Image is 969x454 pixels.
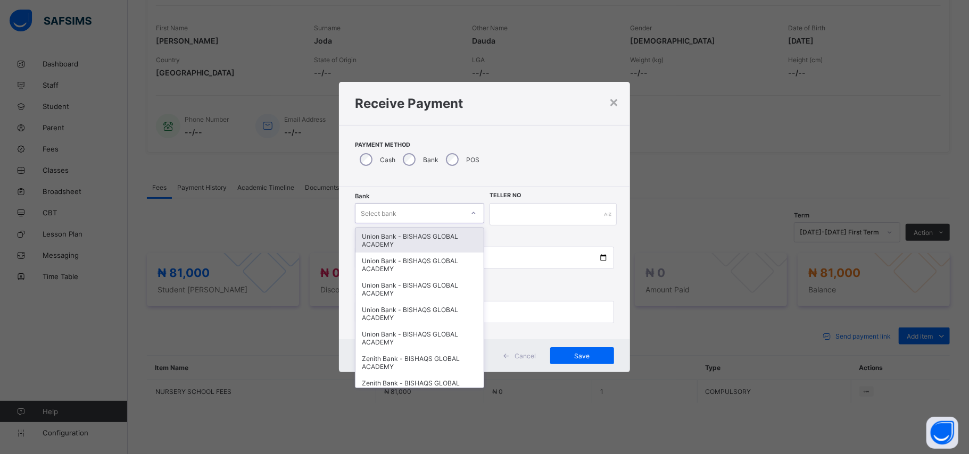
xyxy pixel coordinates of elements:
[466,156,479,164] label: POS
[355,326,484,350] div: Union Bank - BISHAQS GLOBAL ACADEMY
[355,375,484,399] div: Zenith Bank - BISHAQS GLOBAL ACADEMY
[490,192,521,199] label: Teller No
[361,203,396,223] div: Select bank
[380,156,395,164] label: Cash
[355,192,369,200] span: Bank
[355,301,484,326] div: Union Bank - BISHAQS GLOBAL ACADEMY
[355,277,484,301] div: Union Bank - BISHAQS GLOBAL ACADEMY
[558,352,606,360] span: Save
[355,96,614,111] h1: Receive Payment
[355,350,484,375] div: Zenith Bank - BISHAQS GLOBAL ACADEMY
[355,253,484,277] div: Union Bank - BISHAQS GLOBAL ACADEMY
[355,228,484,253] div: Union Bank - BISHAQS GLOBAL ACADEMY
[355,141,614,148] span: Payment Method
[423,156,438,164] label: Bank
[515,352,536,360] span: Cancel
[609,93,619,111] div: ×
[926,417,958,449] button: Open asap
